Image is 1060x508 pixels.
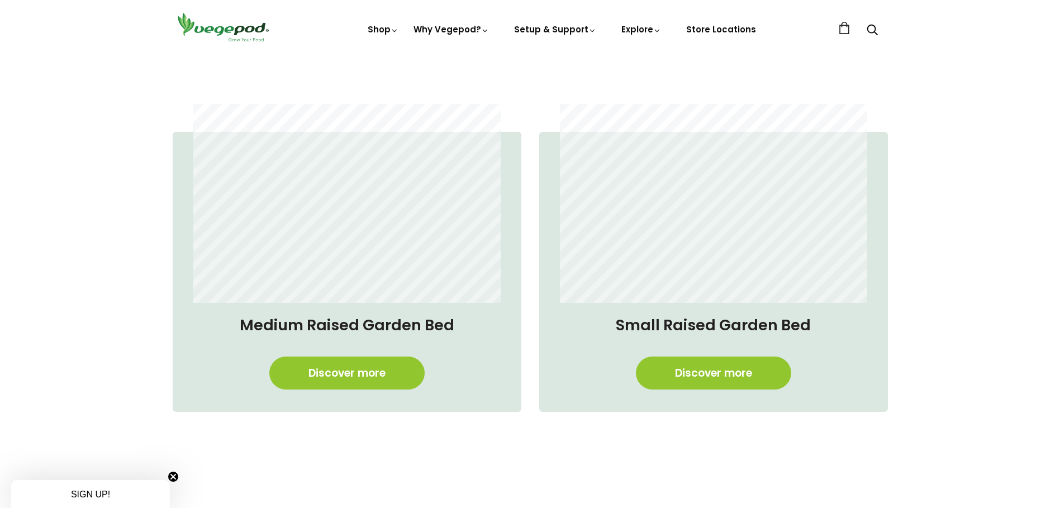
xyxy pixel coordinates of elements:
h4: Medium Raised Garden Bed [184,314,510,336]
a: Search [867,25,878,37]
a: Shop [368,23,399,35]
a: Explore [621,23,662,35]
span: SIGN UP! [71,490,110,499]
button: Close teaser [168,471,179,482]
img: Vegepod [173,11,273,43]
a: Setup & Support [514,23,597,35]
a: Why Vegepod? [413,23,489,35]
a: Store Locations [686,23,756,35]
a: Discover more [269,357,425,390]
h4: Small Raised Garden Bed [550,314,877,336]
a: Discover more [636,357,791,390]
div: SIGN UP!Close teaser [11,480,170,508]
